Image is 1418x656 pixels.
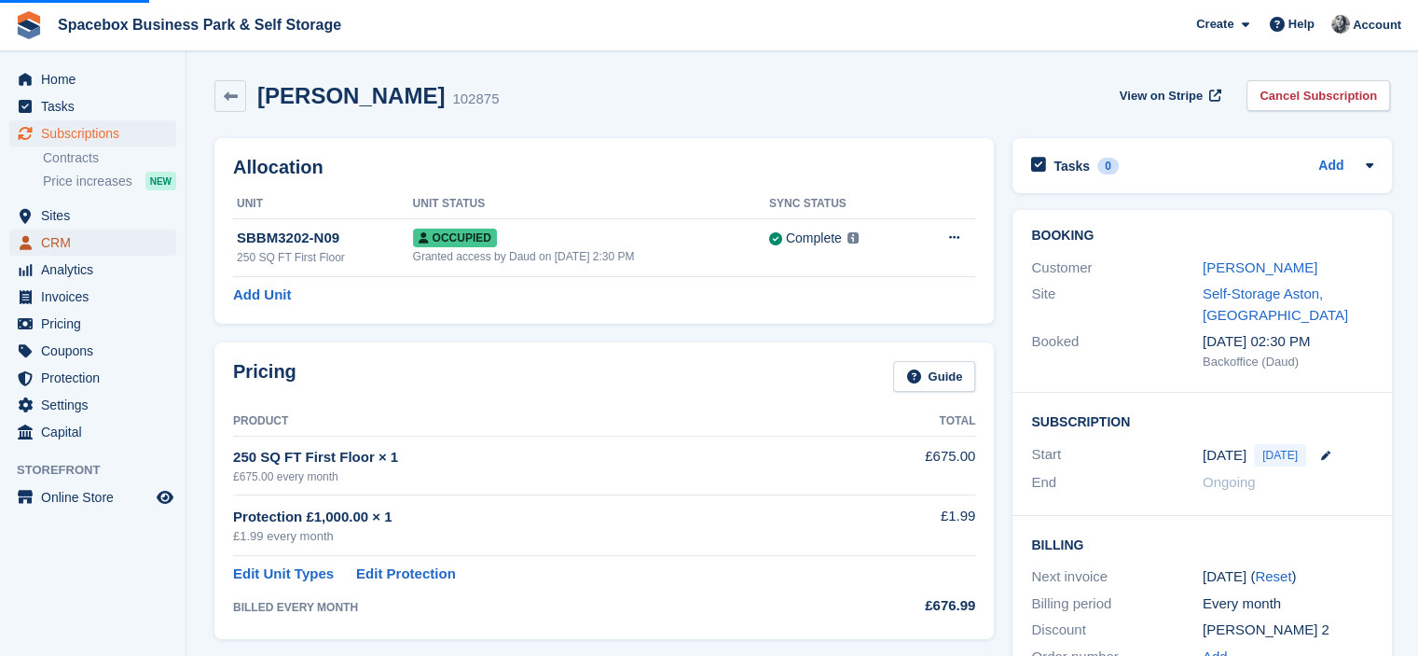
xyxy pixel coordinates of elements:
[233,189,413,219] th: Unit
[41,311,153,337] span: Pricing
[233,285,291,306] a: Add Unit
[1203,474,1256,490] span: Ongoing
[1331,15,1350,34] img: SUDIPTA VIRMANI
[1353,16,1401,35] span: Account
[41,338,153,364] span: Coupons
[452,89,499,110] div: 102875
[1031,229,1373,244] h2: Booking
[1031,331,1203,370] div: Booked
[1203,566,1374,588] div: [DATE] ( )
[9,338,176,364] a: menu
[893,361,975,392] a: Guide
[43,171,176,191] a: Price increases NEW
[1031,258,1203,279] div: Customer
[9,120,176,147] a: menu
[233,564,334,585] a: Edit Unit Types
[41,284,153,310] span: Invoices
[41,93,153,119] span: Tasks
[1031,444,1203,467] div: Start
[41,202,153,229] span: Sites
[1203,259,1317,275] a: [PERSON_NAME]
[1203,593,1374,615] div: Every month
[233,527,838,546] div: £1.99 every month
[9,93,176,119] a: menu
[1112,80,1225,111] a: View on Stripe
[9,202,176,229] a: menu
[41,365,153,391] span: Protection
[1031,593,1203,615] div: Billing period
[9,484,176,510] a: menu
[769,189,913,219] th: Sync Status
[786,229,842,248] div: Complete
[9,365,176,391] a: menu
[1031,472,1203,494] div: End
[1203,353,1374,371] div: Backoffice (Daud)
[1288,15,1315,34] span: Help
[1097,158,1119,174] div: 0
[838,436,975,495] td: £675.00
[41,230,153,256] span: CRM
[356,564,456,585] a: Edit Protection
[838,407,975,437] th: Total
[237,249,413,266] div: 250 SQ FT First Floor
[41,484,153,510] span: Online Store
[237,228,413,249] div: SBBM3202-N09
[1246,80,1390,111] a: Cancel Subscription
[233,599,838,616] div: BILLED EVERY MONTH
[43,149,176,167] a: Contracts
[1255,568,1291,584] a: Reset
[1031,535,1373,553] h2: Billing
[1203,286,1348,323] a: Self-Storage Aston, [GEOGRAPHIC_DATA]
[17,461,186,480] span: Storefront
[9,284,176,310] a: menu
[15,11,43,39] img: stora-icon-8386f47178a22dfd0bd8f6a31ec36ba5ce8667c1dd55bd0f319d3a0aa187defe.svg
[9,419,176,445] a: menu
[413,248,769,265] div: Granted access by Daud on [DATE] 2:30 PM
[413,189,769,219] th: Unit Status
[1031,566,1203,588] div: Next invoice
[233,361,296,392] h2: Pricing
[9,66,176,92] a: menu
[1254,444,1306,467] span: [DATE]
[1120,87,1203,105] span: View on Stripe
[413,229,497,247] span: Occupied
[145,172,176,190] div: NEW
[43,173,132,190] span: Price increases
[233,507,838,528] div: Protection £1,000.00 × 1
[1053,158,1090,174] h2: Tasks
[41,66,153,92] span: Home
[233,447,838,468] div: 250 SQ FT First Floor × 1
[154,486,176,509] a: Preview store
[1203,445,1246,467] time: 2025-08-21 00:00:00 UTC
[41,392,153,418] span: Settings
[233,157,975,178] h2: Allocation
[233,407,838,437] th: Product
[1318,156,1343,177] a: Add
[9,311,176,337] a: menu
[9,257,176,283] a: menu
[257,83,445,108] h2: [PERSON_NAME]
[50,9,349,40] a: Spacebox Business Park & Self Storage
[847,232,859,244] img: icon-info-grey-7440780725fd019a000dd9b08b2336e03edf1995a4989e88bcd33f0948082b44.svg
[1203,331,1374,353] div: [DATE] 02:30 PM
[838,595,975,617] div: £676.99
[233,468,838,485] div: £675.00 every month
[1031,620,1203,641] div: Discount
[41,120,153,147] span: Subscriptions
[1203,620,1374,641] div: [PERSON_NAME] 2
[1196,15,1233,34] span: Create
[1031,412,1373,430] h2: Subscription
[1031,284,1203,326] div: Site
[838,495,975,556] td: £1.99
[41,257,153,283] span: Analytics
[9,392,176,418] a: menu
[9,230,176,256] a: menu
[41,419,153,445] span: Capital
